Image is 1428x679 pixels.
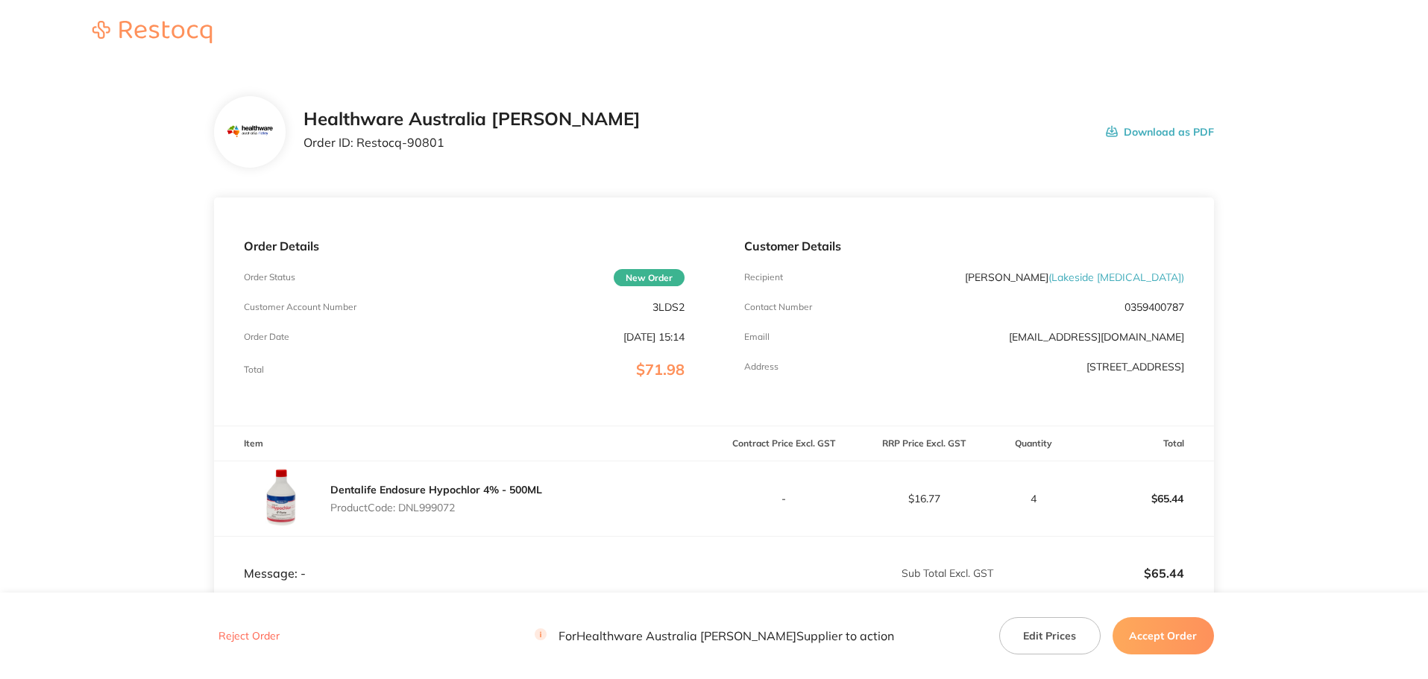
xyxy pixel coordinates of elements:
a: Restocq logo [78,21,227,45]
th: Contract Price Excl. GST [714,426,855,461]
img: Restocq logo [78,21,227,43]
p: Total [244,364,264,375]
p: [STREET_ADDRESS] [1086,361,1184,373]
span: $71.98 [636,360,685,379]
th: Quantity [994,426,1074,461]
p: Order Status [244,272,295,282]
a: Dentalife Endosure Hypochlor 4% - 500ML [330,483,542,496]
p: Contact Number [744,302,812,312]
th: RRP Price Excl. GST [854,426,994,461]
p: 0359400787 [1125,301,1184,313]
p: 3LDS2 [652,301,685,313]
button: Accept Order [1113,617,1214,654]
p: Emaill [744,332,770,342]
p: Customer Account Number [244,302,356,312]
p: Order Date [244,332,289,342]
img: Mjc2MnhocQ [226,108,274,157]
p: $16.77 [855,493,993,505]
p: For Healthware Australia [PERSON_NAME] Supplier to action [535,629,894,643]
p: $65.44 [1075,481,1213,517]
button: Edit Prices [999,617,1101,654]
span: New Order [614,269,685,286]
p: Order Details [244,239,684,253]
p: $65.44 [995,566,1184,580]
th: Item [214,426,714,461]
span: ( Lakeside [MEDICAL_DATA] ) [1048,271,1184,284]
p: Sub Total Excl. GST [715,567,993,579]
p: [DATE] 15:14 [623,331,685,343]
p: Recipient [744,272,783,282]
a: [EMAIL_ADDRESS][DOMAIN_NAME] [1009,330,1184,344]
img: NGttZGo1NQ [244,461,318,536]
p: 4 [995,493,1073,505]
th: Total [1074,426,1214,461]
button: Download as PDF [1106,109,1214,155]
button: Reject Order [214,630,284,643]
p: Address [744,361,779,372]
p: [PERSON_NAME] [965,271,1184,283]
p: Order ID: Restocq- 90801 [303,136,641,149]
p: - [715,493,854,505]
td: Message: - [214,536,714,581]
p: Customer Details [744,239,1184,253]
p: Product Code: DNL999072 [330,502,542,514]
h2: Healthware Australia [PERSON_NAME] [303,109,641,130]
